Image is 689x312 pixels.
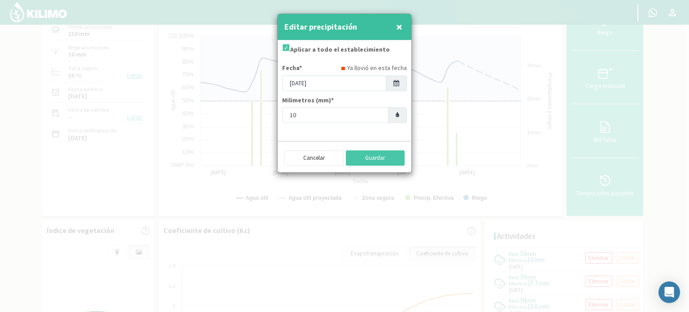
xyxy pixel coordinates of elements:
[282,63,302,73] label: Fecha*
[346,150,405,166] button: Guardar
[284,150,344,166] button: Cancelar
[290,45,390,54] label: Aplicar a todo el establecimiento
[284,21,357,33] h4: Editar precipitación
[658,281,680,303] div: Open Intercom Messenger
[396,19,402,34] span: ×
[394,18,405,36] button: Close
[347,63,407,73] label: Ya llovió en esta fecha
[282,96,334,105] label: Milimetros (mm)*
